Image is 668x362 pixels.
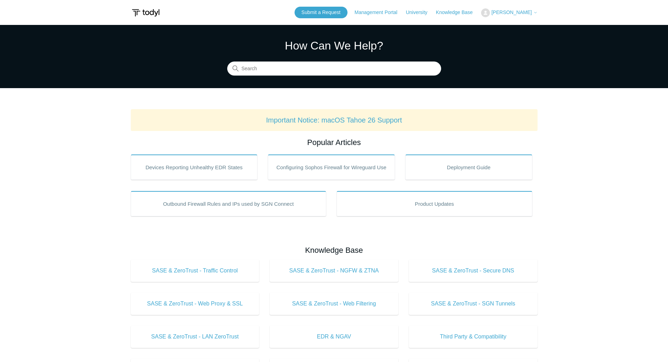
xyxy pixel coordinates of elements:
a: Submit a Request [295,7,348,18]
h2: Popular Articles [131,137,538,148]
button: [PERSON_NAME] [481,8,537,17]
span: SASE & ZeroTrust - Web Proxy & SSL [141,300,249,308]
a: Knowledge Base [436,9,480,16]
input: Search [227,62,441,76]
h2: Knowledge Base [131,244,538,256]
a: EDR & NGAV [270,325,398,348]
a: SASE & ZeroTrust - LAN ZeroTrust [131,325,259,348]
a: SASE & ZeroTrust - Web Filtering [270,292,398,315]
a: Management Portal [355,9,404,16]
a: Deployment Guide [405,154,532,180]
a: SASE & ZeroTrust - Traffic Control [131,259,259,282]
a: Outbound Firewall Rules and IPs used by SGN Connect [131,191,326,216]
a: SASE & ZeroTrust - SGN Tunnels [409,292,538,315]
span: Third Party & Compatibility [419,333,527,341]
a: Third Party & Compatibility [409,325,538,348]
h1: How Can We Help? [227,37,441,54]
a: SASE & ZeroTrust - Secure DNS [409,259,538,282]
a: Devices Reporting Unhealthy EDR States [131,154,258,180]
span: SASE & ZeroTrust - NGFW & ZTNA [280,266,388,275]
span: SASE & ZeroTrust - SGN Tunnels [419,300,527,308]
span: [PERSON_NAME] [491,9,532,15]
a: SASE & ZeroTrust - Web Proxy & SSL [131,292,259,315]
span: SASE & ZeroTrust - Web Filtering [280,300,388,308]
a: University [406,9,434,16]
a: Important Notice: macOS Tahoe 26 Support [266,116,402,124]
a: SASE & ZeroTrust - NGFW & ZTNA [270,259,398,282]
a: Product Updates [337,191,532,216]
span: SASE & ZeroTrust - LAN ZeroTrust [141,333,249,341]
img: Todyl Support Center Help Center home page [131,6,161,19]
span: EDR & NGAV [280,333,388,341]
span: SASE & ZeroTrust - Traffic Control [141,266,249,275]
a: Configuring Sophos Firewall for Wireguard Use [268,154,395,180]
span: SASE & ZeroTrust - Secure DNS [419,266,527,275]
